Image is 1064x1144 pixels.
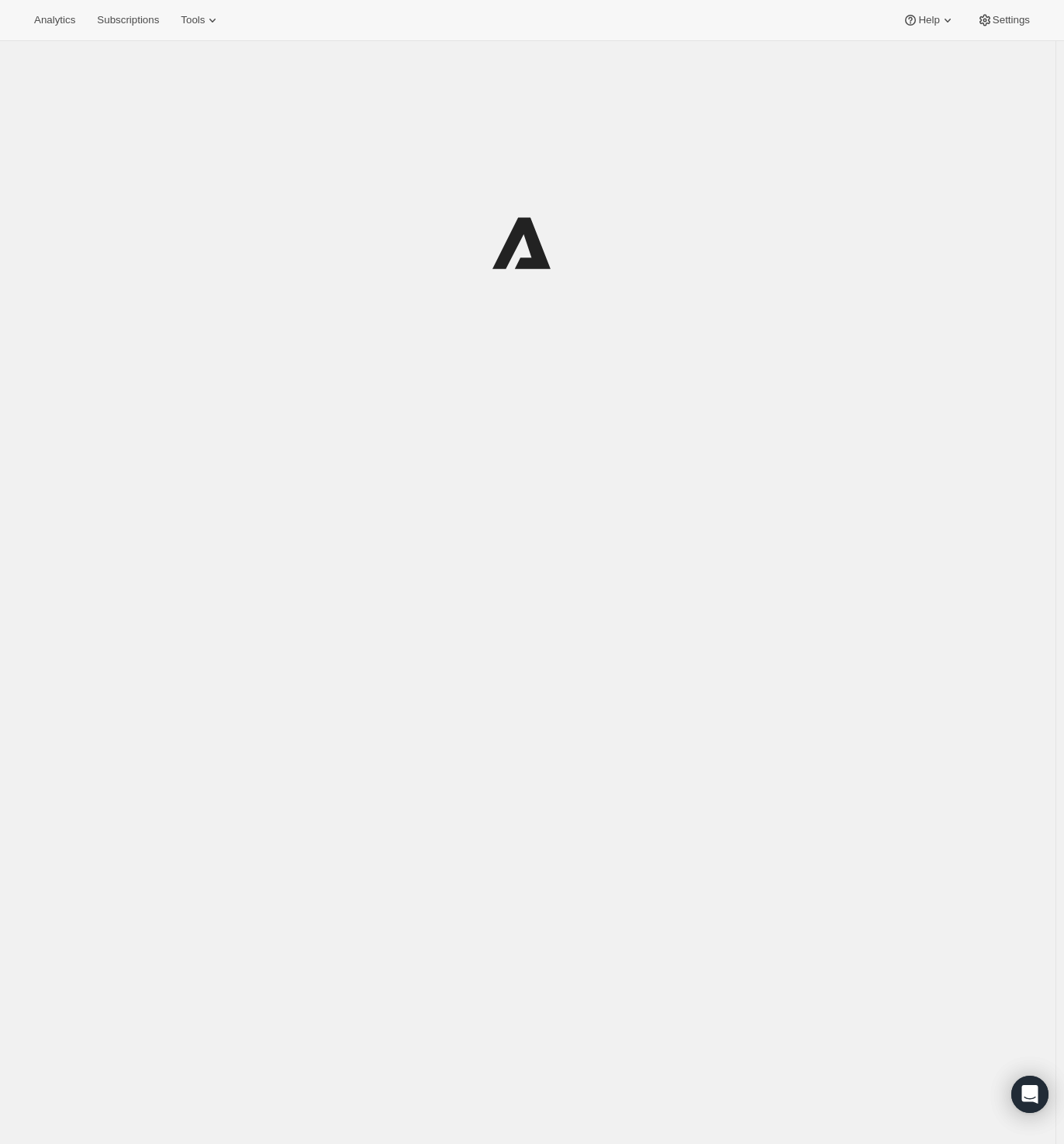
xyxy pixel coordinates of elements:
button: Subscriptions [88,9,168,31]
button: Help [893,9,964,31]
button: Settings [968,9,1039,31]
button: Analytics [25,9,85,31]
span: Analytics [34,14,75,26]
div: Open Intercom Messenger [1011,1076,1048,1113]
button: Tools [171,9,230,31]
span: Tools [181,14,205,26]
span: Subscriptions [97,14,159,26]
span: Help [918,14,939,26]
span: Settings [993,14,1030,26]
